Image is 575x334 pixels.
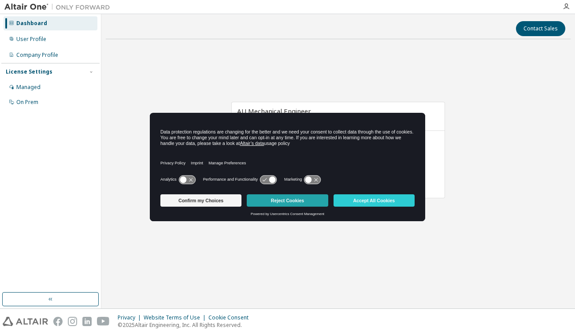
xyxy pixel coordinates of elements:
[97,317,110,326] img: youtube.svg
[16,36,46,43] div: User Profile
[516,21,565,36] button: Contact Sales
[16,20,47,27] div: Dashboard
[16,52,58,59] div: Company Profile
[4,3,115,11] img: Altair One
[68,317,77,326] img: instagram.svg
[82,317,92,326] img: linkedin.svg
[118,314,144,321] div: Privacy
[16,84,41,91] div: Managed
[6,68,52,75] div: License Settings
[16,99,38,106] div: On Prem
[3,317,48,326] img: altair_logo.svg
[237,107,311,115] span: AU Mechanical Engineer
[208,314,254,321] div: Cookie Consent
[53,317,63,326] img: facebook.svg
[144,314,208,321] div: Website Terms of Use
[118,321,254,329] p: © 2025 Altair Engineering, Inc. All Rights Reserved.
